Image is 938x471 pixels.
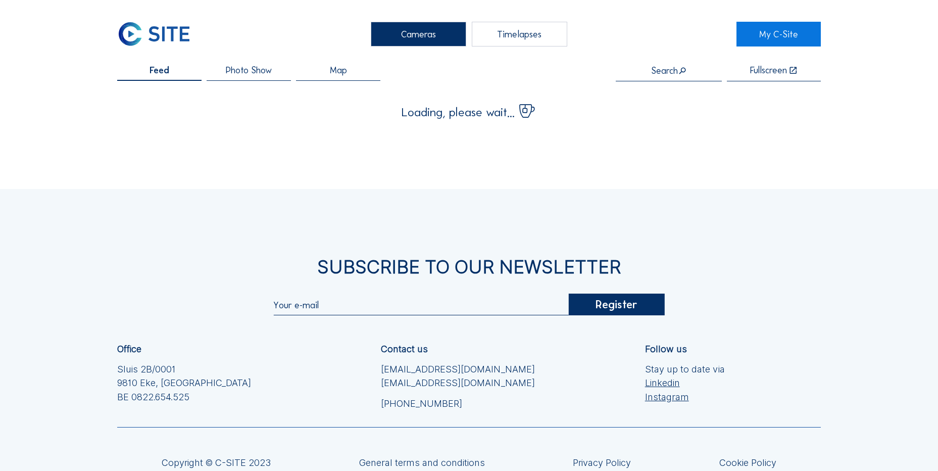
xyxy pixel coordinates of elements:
[117,22,202,46] a: C-SITE Logo
[402,107,515,119] span: Loading, please wait...
[750,66,787,75] div: Fullscreen
[645,390,725,404] a: Instagram
[117,258,821,276] div: Subscribe to our newsletter
[359,458,485,467] a: General terms and conditions
[736,22,821,46] a: My C-Site
[719,458,776,467] a: Cookie Policy
[162,458,271,467] div: Copyright © C-SITE 2023
[569,294,664,316] div: Register
[330,66,347,75] span: Map
[381,362,535,376] a: [EMAIL_ADDRESS][DOMAIN_NAME]
[381,376,535,390] a: [EMAIL_ADDRESS][DOMAIN_NAME]
[273,300,569,311] input: Your e-mail
[117,345,141,354] div: Office
[226,66,272,75] span: Photo Show
[371,22,466,46] div: Cameras
[645,362,725,404] div: Stay up to date via
[472,22,567,46] div: Timelapses
[381,397,535,410] a: [PHONE_NUMBER]
[150,66,169,75] span: Feed
[117,362,251,404] div: Sluis 2B/0001 9810 Eke, [GEOGRAPHIC_DATA] BE 0822.654.525
[117,22,191,46] img: C-SITE Logo
[645,345,687,354] div: Follow us
[381,345,428,354] div: Contact us
[573,458,631,467] a: Privacy Policy
[645,376,725,390] a: Linkedin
